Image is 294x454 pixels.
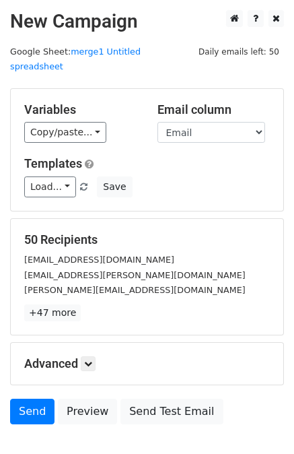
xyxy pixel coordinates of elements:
[24,356,270,371] h5: Advanced
[24,304,81,321] a: +47 more
[194,46,284,57] a: Daily emails left: 50
[10,46,141,72] a: merge1 Untitled spreadsheet
[194,44,284,59] span: Daily emails left: 50
[10,46,141,72] small: Google Sheet:
[24,176,76,197] a: Load...
[24,285,246,295] small: [PERSON_NAME][EMAIL_ADDRESS][DOMAIN_NAME]
[97,176,132,197] button: Save
[24,270,246,280] small: [EMAIL_ADDRESS][PERSON_NAME][DOMAIN_NAME]
[10,399,54,424] a: Send
[24,102,137,117] h5: Variables
[24,255,174,265] small: [EMAIL_ADDRESS][DOMAIN_NAME]
[24,156,82,170] a: Templates
[10,10,284,33] h2: New Campaign
[157,102,270,117] h5: Email column
[24,232,270,247] h5: 50 Recipients
[120,399,223,424] a: Send Test Email
[58,399,117,424] a: Preview
[24,122,106,143] a: Copy/paste...
[227,389,294,454] iframe: Chat Widget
